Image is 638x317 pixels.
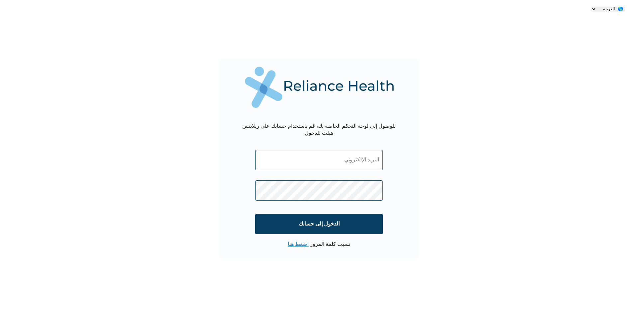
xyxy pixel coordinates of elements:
[255,214,383,234] input: الدخول إلى حسابك
[255,150,383,170] input: البريد الإلكتروني
[239,63,399,113] img: Reliance Health's Logo
[288,242,309,247] a: اضغط هنا
[288,241,350,248] p: نسيت كلمة المرور
[239,123,399,137] div: للوصول إلى لوحة التحكم الخاصة بك، قم باستخدام حسابك على ريلاينس هيلث للدخول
